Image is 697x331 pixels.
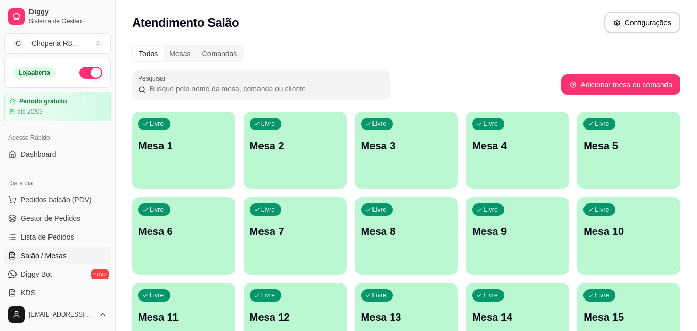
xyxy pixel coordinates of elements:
div: Choperia R8 ... [31,38,78,49]
p: Livre [150,120,164,128]
a: DiggySistema de Gestão [4,4,111,29]
div: Mesas [164,46,196,61]
span: Lista de Pedidos [21,232,74,242]
h2: Atendimento Salão [132,14,239,31]
p: Mesa 7 [250,224,341,239]
button: Configurações [604,12,680,33]
span: KDS [21,288,36,298]
p: Mesa 15 [583,310,674,324]
span: Sistema de Gestão [29,17,107,25]
p: Livre [372,120,387,128]
p: Mesa 5 [583,138,674,153]
button: LivreMesa 5 [577,112,680,189]
span: Pedidos balcão (PDV) [21,195,92,205]
p: Livre [483,206,498,214]
label: Pesquisar [138,74,169,83]
div: Dia a dia [4,175,111,192]
p: Livre [261,120,275,128]
button: Pedidos balcão (PDV) [4,192,111,208]
span: Diggy Bot [21,269,52,279]
button: Alterar Status [79,67,102,79]
span: Dashboard [21,149,56,160]
p: Livre [261,291,275,300]
p: Mesa 6 [138,224,229,239]
p: Livre [372,291,387,300]
button: LivreMesa 2 [244,112,347,189]
span: Gestor de Pedidos [21,213,80,224]
span: [EMAIL_ADDRESS][DOMAIN_NAME] [29,310,94,319]
input: Pesquisar [146,84,384,94]
div: Loja aberta [13,67,56,78]
button: [EMAIL_ADDRESS][DOMAIN_NAME] [4,302,111,327]
p: Mesa 1 [138,138,229,153]
a: KDS [4,285,111,301]
p: Mesa 12 [250,310,341,324]
div: Comandas [197,46,243,61]
p: Mesa 14 [472,310,563,324]
span: Diggy [29,8,107,17]
a: Gestor de Pedidos [4,210,111,227]
p: Mesa 2 [250,138,341,153]
p: Mesa 3 [361,138,452,153]
p: Mesa 13 [361,310,452,324]
p: Livre [150,206,164,214]
div: Todos [133,46,164,61]
button: LivreMesa 10 [577,197,680,275]
p: Livre [150,291,164,300]
a: Período gratuitoaté 20/09 [4,92,111,121]
button: LivreMesa 7 [244,197,347,275]
a: Diggy Botnovo [4,266,111,282]
button: Select a team [4,33,111,54]
p: Livre [372,206,387,214]
a: Lista de Pedidos [4,229,111,245]
a: Dashboard [4,146,111,163]
p: Mesa 10 [583,224,674,239]
p: Mesa 9 [472,224,563,239]
span: C [13,38,23,49]
div: Acesso Rápido [4,130,111,146]
p: Livre [595,291,609,300]
p: Livre [595,120,609,128]
article: até 20/09 [17,107,43,116]
button: LivreMesa 1 [132,112,235,189]
button: LivreMesa 3 [355,112,458,189]
p: Livre [595,206,609,214]
button: LivreMesa 6 [132,197,235,275]
button: LivreMesa 8 [355,197,458,275]
button: LivreMesa 9 [466,197,569,275]
button: Adicionar mesa ou comanda [561,74,680,95]
p: Livre [261,206,275,214]
p: Mesa 11 [138,310,229,324]
span: Salão / Mesas [21,250,67,261]
p: Livre [483,291,498,300]
p: Mesa 4 [472,138,563,153]
a: Salão / Mesas [4,247,111,264]
p: Livre [483,120,498,128]
button: LivreMesa 4 [466,112,569,189]
article: Período gratuito [19,98,67,105]
p: Mesa 8 [361,224,452,239]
